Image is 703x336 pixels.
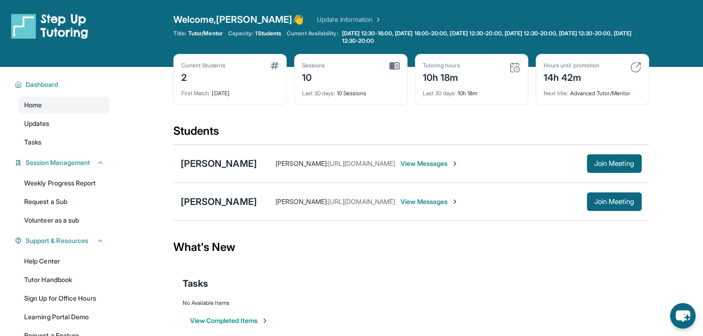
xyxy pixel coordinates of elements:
[19,309,110,325] a: Learning Portal Demo
[22,158,104,167] button: Session Management
[630,62,641,73] img: card
[26,236,88,245] span: Support & Resources
[401,197,459,206] span: View Messages
[181,195,257,208] div: [PERSON_NAME]
[594,161,634,166] span: Join Meeting
[228,30,254,37] span: Capacity:
[19,193,110,210] a: Request a Sub
[389,62,400,70] img: card
[544,62,599,69] div: Hours until promotion
[181,157,257,170] div: [PERSON_NAME]
[183,299,640,307] div: No Available Items
[24,138,41,147] span: Tasks
[544,84,641,97] div: Advanced Tutor/Mentor
[181,90,211,97] span: First Match :
[587,192,642,211] button: Join Meeting
[19,212,110,229] a: Volunteer as a sub
[587,154,642,173] button: Join Meeting
[19,134,110,151] a: Tasks
[181,62,225,69] div: Current Students
[173,30,186,37] span: Title:
[340,30,649,45] a: [DATE] 12:30-16:00, [DATE] 18:00-20:00, [DATE] 12:30-20:00, [DATE] 12:30-20:00, [DATE] 12:30-20:0...
[544,90,569,97] span: Next title :
[302,90,335,97] span: Last 30 days :
[181,84,279,97] div: [DATE]
[328,198,395,205] span: [URL][DOMAIN_NAME]
[173,227,649,268] div: What's New
[276,159,328,167] span: [PERSON_NAME] :
[373,15,382,24] img: Chevron Right
[24,119,50,128] span: Updates
[509,62,520,73] img: card
[451,160,459,167] img: Chevron-Right
[544,69,599,84] div: 14h 42m
[302,84,400,97] div: 10 Sessions
[276,198,328,205] span: [PERSON_NAME] :
[173,124,649,144] div: Students
[594,199,634,204] span: Join Meeting
[19,271,110,288] a: Tutor Handbook
[19,175,110,191] a: Weekly Progress Report
[26,80,59,89] span: Dashboard
[11,13,88,39] img: logo
[317,15,382,24] a: Update Information
[19,115,110,132] a: Updates
[19,97,110,113] a: Home
[26,158,90,167] span: Session Management
[328,159,395,167] span: [URL][DOMAIN_NAME]
[270,62,279,69] img: card
[670,303,696,329] button: chat-button
[188,30,223,37] span: Tutor/Mentor
[423,90,456,97] span: Last 30 days :
[302,62,325,69] div: Sessions
[423,69,460,84] div: 10h 18m
[287,30,338,45] span: Current Availability:
[24,100,42,110] span: Home
[255,30,281,37] span: 1 Students
[181,69,225,84] div: 2
[190,316,269,325] button: View Completed Items
[423,62,460,69] div: Tutoring hours
[423,84,520,97] div: 10h 18m
[302,69,325,84] div: 10
[173,13,304,26] span: Welcome, [PERSON_NAME] 👋
[342,30,647,45] span: [DATE] 12:30-16:00, [DATE] 18:00-20:00, [DATE] 12:30-20:00, [DATE] 12:30-20:00, [DATE] 12:30-20:0...
[183,277,208,290] span: Tasks
[19,290,110,307] a: Sign Up for Office Hours
[22,236,104,245] button: Support & Resources
[451,198,459,205] img: Chevron-Right
[19,253,110,270] a: Help Center
[22,80,104,89] button: Dashboard
[401,159,459,168] span: View Messages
